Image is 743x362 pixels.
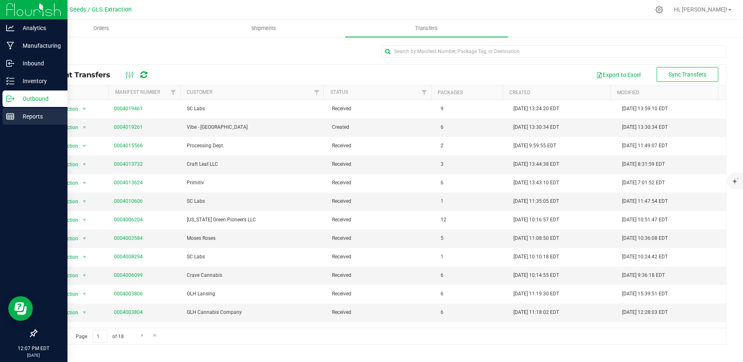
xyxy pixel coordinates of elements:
[56,103,79,115] span: Action
[187,234,322,242] span: Moses Roses
[114,180,143,186] a: 0004013624
[79,325,89,337] span: select
[332,179,351,187] span: Received
[513,160,559,168] span: [DATE] 13:44:38 EDT
[79,103,89,115] span: select
[332,290,351,298] span: Received
[509,90,530,95] a: Created
[36,6,132,13] span: Great Lakes Seeds / GLS Extraction
[56,159,79,170] span: Action
[513,216,559,224] span: [DATE] 10:16:57 EDT
[622,327,668,335] span: [DATE] 11:34:08 EDT
[6,24,14,32] inline-svg: Analytics
[441,105,443,113] span: 9
[332,253,351,261] span: Received
[622,142,668,150] span: [DATE] 11:49:07 EDT
[513,179,559,187] span: [DATE] 13:43:10 EDT
[441,271,443,279] span: 6
[187,105,322,113] span: SC Labs
[513,105,559,113] span: [DATE] 13:24:20 EDT
[8,296,33,321] iframe: Resource center
[183,20,346,37] a: Shipments
[56,122,79,133] span: Action
[441,234,443,242] span: 5
[56,196,79,207] span: Action
[14,111,64,121] p: Reports
[622,105,668,113] span: [DATE] 13:59:10 EDT
[114,309,143,315] a: 0004003804
[441,197,443,205] span: 1
[167,86,180,100] a: Filter
[441,253,443,261] span: 1
[149,330,161,341] a: Go to the last page
[622,271,665,279] span: [DATE] 9:36:18 EDT
[441,142,443,150] span: 2
[43,90,105,95] div: Actions
[187,197,322,205] span: SC Labs
[114,217,143,223] a: 0004006204
[513,309,559,316] span: [DATE] 11:18:02 EDT
[79,288,89,300] span: select
[513,142,556,150] span: [DATE] 9:59:55 EDT
[114,235,143,241] a: 0004003584
[4,345,64,352] p: 12:07 PM EDT
[441,160,443,168] span: 3
[187,309,322,316] span: GLH Cannabis Company
[115,89,160,95] a: Manifest Number
[56,140,79,152] span: Action
[114,254,143,260] a: 0004008294
[332,105,351,113] span: Received
[43,70,118,79] span: Current Transfers
[441,123,443,131] span: 6
[187,160,322,168] span: Craft Leaf LLC
[332,160,351,168] span: Received
[657,67,718,82] button: Sync Transfers
[332,123,349,131] span: Created
[591,68,646,82] button: Export to Excel
[56,251,79,263] span: Action
[332,197,351,205] span: Received
[14,58,64,68] p: Inbound
[187,89,212,95] a: Customer
[513,290,559,298] span: [DATE] 11:19:30 EDT
[332,142,351,150] span: Received
[622,179,665,187] span: [DATE] 7:01:52 EDT
[82,25,120,32] span: Orders
[6,42,14,50] inline-svg: Manufacturing
[79,140,89,152] span: select
[114,143,143,149] a: 0004015566
[114,161,143,167] a: 0004013732
[56,214,79,226] span: Action
[6,59,14,67] inline-svg: Inbound
[79,270,89,281] span: select
[79,307,89,318] span: select
[114,198,143,204] a: 0004010606
[79,196,89,207] span: select
[330,89,348,95] a: Status
[187,253,322,261] span: SC Labs
[622,123,668,131] span: [DATE] 13:30:34 EDT
[136,330,148,341] a: Go to the next page
[187,179,322,187] span: Primitiv
[79,159,89,170] span: select
[56,325,79,337] span: Action
[622,197,668,205] span: [DATE] 11:47:54 EDT
[441,290,443,298] span: 6
[622,290,668,298] span: [DATE] 15:39:51 EDT
[187,123,322,131] span: Vibe - [GEOGRAPHIC_DATA]
[381,45,727,58] input: Search by Manifest Number, Package Tag, or Destination
[187,142,322,150] span: Processing Dept.
[6,77,14,85] inline-svg: Inventory
[20,20,183,37] a: Orders
[332,327,351,335] span: Received
[513,271,559,279] span: [DATE] 10:14:55 EDT
[332,234,351,242] span: Received
[441,216,446,224] span: 12
[418,86,431,100] a: Filter
[14,41,64,51] p: Manufacturing
[513,253,559,261] span: [DATE] 10:10:18 EDT
[187,216,322,224] span: [US_STATE] Green Pioneers LLC
[56,233,79,244] span: Action
[441,179,443,187] span: 6
[56,177,79,189] span: Action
